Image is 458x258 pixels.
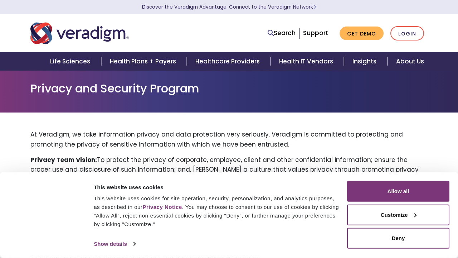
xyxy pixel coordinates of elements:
[30,82,428,95] h1: Privacy and Security Program
[30,21,129,45] img: Veradigm logo
[388,52,433,71] a: About Us
[142,204,182,210] a: Privacy Notice
[94,194,339,229] div: This website uses cookies for site operation, security, personalization, and analytics purposes, ...
[94,239,135,249] a: Show details
[30,156,97,164] strong: Privacy Team Vision:
[142,4,316,10] a: Discover the Veradigm Advantage: Connect to the Veradigm NetworkLearn More
[101,52,187,71] a: Health Plans + Payers
[347,181,449,202] button: Allow all
[303,29,328,37] a: Support
[268,28,296,38] a: Search
[313,4,316,10] span: Learn More
[347,228,449,249] button: Deny
[30,130,428,149] p: At Veradigm, we take information privacy and data protection very seriously. Veradigm is committe...
[94,183,339,191] div: This website uses cookies
[340,27,384,40] a: Get Demo
[271,52,344,71] a: Health IT Vendors
[390,26,424,41] a: Login
[30,155,428,185] p: To protect the privacy of corporate, employee, client and other confidential information; ensure ...
[187,52,271,71] a: Healthcare Providers
[42,52,101,71] a: Life Sciences
[347,204,449,225] button: Customize
[344,52,387,71] a: Insights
